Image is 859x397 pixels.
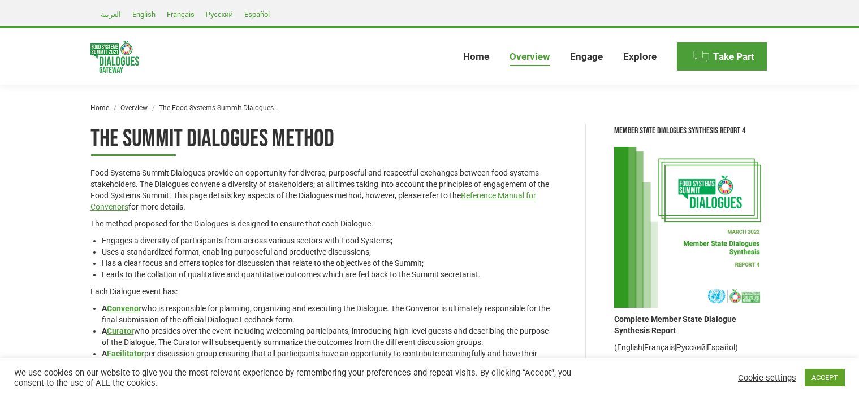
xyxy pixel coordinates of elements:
[614,124,769,138] div: Member State Dialogues Synthesis Report 4
[614,315,736,335] strong: Complete Member State Dialogue Synthesis Report
[617,343,642,352] a: English
[132,10,156,19] span: English
[90,218,557,229] p: The method proposed for the Dialogues is designed to ensure that each Dialogue:
[90,124,557,156] h1: The Summit Dialogues Method
[161,7,200,21] a: Français
[102,258,557,269] li: Has a clear focus and offers topics for discussion that relate to the objectives of the Summit;
[127,7,161,21] a: English
[510,51,550,63] span: Overview
[707,343,735,352] a: Español
[102,269,557,280] li: Leads to the collation of qualitative and quantitative outcomes which are fed back to the Summit ...
[713,51,754,63] span: Take Part
[14,368,595,388] div: We use cookies on our website to give you the most relevant experience by remembering your prefer...
[90,167,557,212] p: Food Systems Summit Dialogues provide an opportunity for diverse, purposeful and respectful excha...
[90,41,139,73] img: Food Systems Summit Dialogues
[102,325,557,348] li: who presides over the event including welcoming participants, introducing high-level guests and d...
[90,124,557,393] div: Page 11
[102,303,557,325] li: who is responsible for planning, organizing and executing the Dialogue. The Convenor is ultimatel...
[102,304,141,313] strong: A
[239,7,275,21] a: Español
[805,369,845,386] a: ACCEPT
[120,104,148,112] a: Overview
[90,104,109,112] a: Home
[107,326,134,335] a: Curator
[102,326,134,335] strong: A
[644,343,675,352] a: Français
[107,304,141,313] a: Convenor
[623,51,657,63] span: Explore
[206,10,233,19] span: Русский
[102,246,557,258] li: Uses a standardized format, enabling purposeful and productive discussions;
[90,286,557,297] p: Each Dialogue event has:
[102,349,144,358] strong: A
[693,48,710,65] img: Menu icon
[102,235,557,246] li: Engages a diversity of participants from across various sectors with Food Systems;
[102,348,557,370] li: per discussion group ensuring that all participants have an opportunity to contribute meaningfull...
[101,10,121,19] span: العربية
[200,7,239,21] a: Русский
[90,191,536,211] a: Reference Manual for Convenors
[167,10,195,19] span: Français
[244,10,270,19] span: Español
[463,51,489,63] span: Home
[676,343,706,352] a: Русский
[570,51,603,63] span: Engage
[107,349,144,358] a: Facilitator
[738,373,796,383] a: Cookie settings
[95,7,127,21] a: العربية
[614,342,769,353] p: ( | | | )
[159,104,278,112] span: The Food Systems Summit Dialogues…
